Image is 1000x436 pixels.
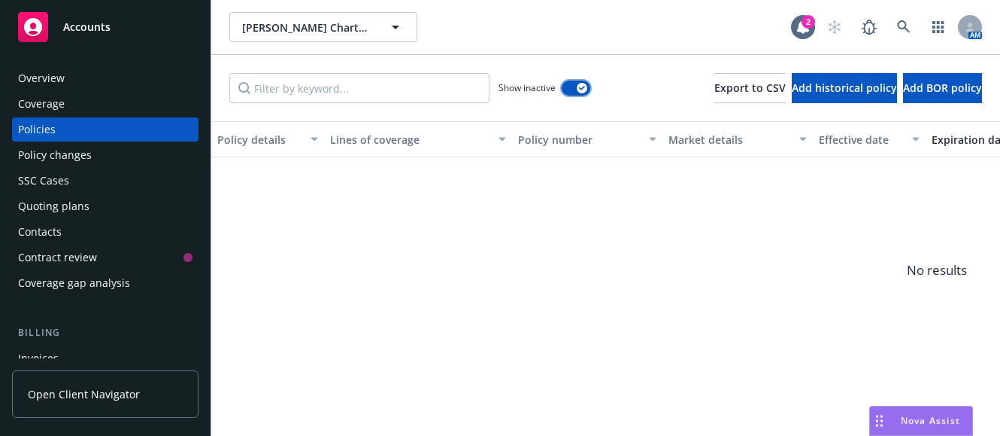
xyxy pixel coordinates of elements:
[12,143,198,167] a: Policy changes
[512,121,662,157] button: Policy number
[923,12,953,42] a: Switch app
[330,132,489,148] div: Lines of coverage
[229,12,417,42] button: [PERSON_NAME] Charter School Project (dba San Diego Cooperative Charter School)
[211,121,324,157] button: Policy details
[518,132,640,148] div: Policy number
[813,121,926,157] button: Effective date
[901,414,960,427] span: Nova Assist
[802,15,815,29] div: 2
[662,121,813,157] button: Market details
[18,346,59,370] div: Invoices
[217,132,302,148] div: Policy details
[18,271,130,295] div: Coverage gap analysis
[18,92,65,116] div: Coverage
[12,325,198,340] div: Billing
[668,132,790,148] div: Market details
[12,6,198,48] a: Accounts
[229,73,489,103] input: Filter by keyword...
[792,73,897,103] button: Add historical policy
[324,121,512,157] button: Lines of coverage
[12,194,198,218] a: Quoting plans
[498,81,556,94] span: Show inactive
[714,81,786,95] span: Export to CSV
[18,143,92,167] div: Policy changes
[12,346,198,370] a: Invoices
[12,245,198,270] a: Contract review
[18,220,62,244] div: Contacts
[903,81,982,95] span: Add BOR policy
[12,117,198,142] a: Policies
[869,406,973,436] button: Nova Assist
[820,12,850,42] a: Start snowing
[18,194,89,218] div: Quoting plans
[18,66,65,90] div: Overview
[819,132,903,148] div: Effective date
[12,66,198,90] a: Overview
[12,92,198,116] a: Coverage
[714,73,786,103] button: Export to CSV
[889,12,919,42] a: Search
[18,169,69,193] div: SSC Cases
[903,73,982,103] button: Add BOR policy
[63,21,111,33] span: Accounts
[18,117,56,142] div: Policies
[28,386,140,402] span: Open Client Navigator
[18,245,97,270] div: Contract review
[12,169,198,193] a: SSC Cases
[12,220,198,244] a: Contacts
[792,81,897,95] span: Add historical policy
[12,271,198,295] a: Coverage gap analysis
[870,407,889,435] div: Drag to move
[854,12,884,42] a: Report a Bug
[242,20,372,35] span: [PERSON_NAME] Charter School Project (dba San Diego Cooperative Charter School)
